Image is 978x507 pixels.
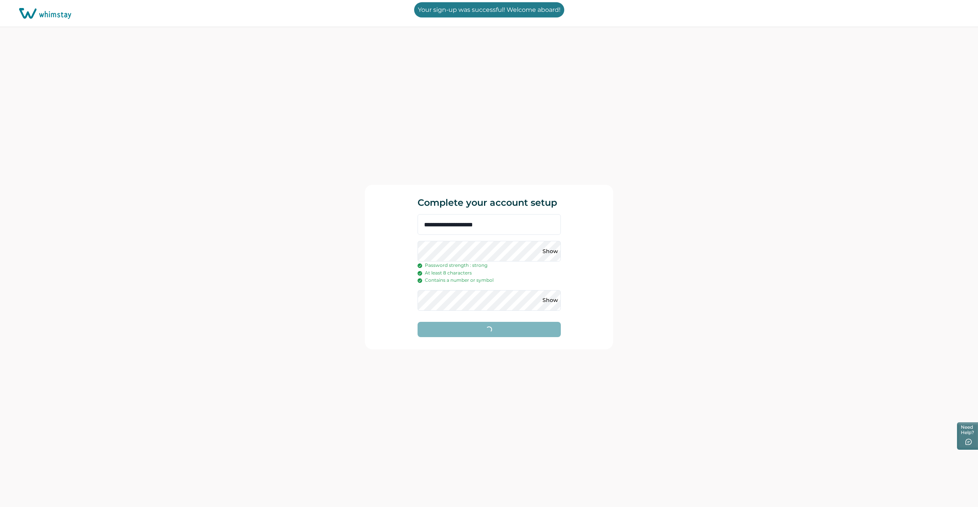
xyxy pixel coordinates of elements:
[544,245,557,257] button: Show
[418,185,561,208] p: Complete your account setup
[418,262,561,269] p: Password strength : strong
[544,294,557,307] button: Show
[418,269,561,277] p: At least 8 characters
[414,2,564,18] p: Your sign-up was successful! Welcome aboard!
[418,276,561,284] p: Contains a number or symbol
